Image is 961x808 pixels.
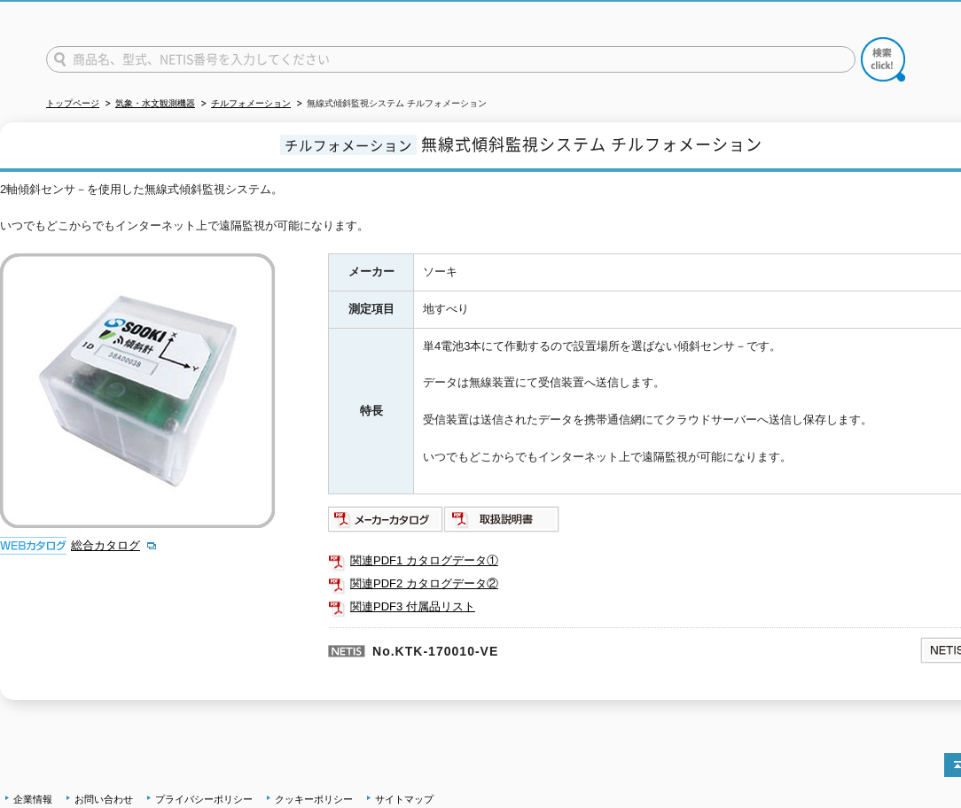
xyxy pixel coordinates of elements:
a: プライバシーポリシー [155,794,253,804]
a: お問い合わせ [74,794,133,804]
a: クッキーポリシー [275,794,353,804]
a: トップページ [46,98,99,108]
img: btn_search.png [861,37,905,82]
a: 総合カタログ [71,539,158,552]
a: チルフォメーション [211,98,291,108]
th: メーカー [329,254,414,291]
th: 特長 [329,328,414,493]
a: サイトマップ [375,794,434,804]
span: チルフォメーション [280,135,417,155]
a: 取扱説明書 [444,517,560,530]
span: 無線式傾斜監視システム チルフォメーション [421,132,762,156]
li: 無線式傾斜監視システム チルフォメーション [293,95,487,113]
a: 気象・水文観測機器 [115,98,195,108]
p: No.KTK-170010-VE [328,627,748,670]
img: 取扱説明書 [444,505,560,533]
a: メーカーカタログ [328,517,444,530]
input: 商品名、型式、NETIS番号を入力してください [46,46,856,73]
img: メーカーカタログ [328,505,444,533]
th: 測定項目 [329,291,414,329]
a: 企業情報 [13,794,52,804]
